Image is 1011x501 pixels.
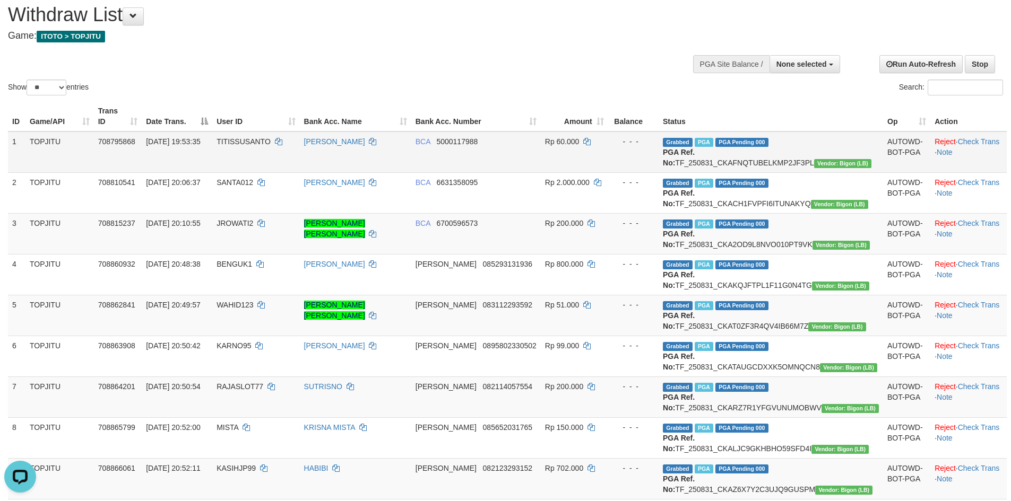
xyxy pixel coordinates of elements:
[98,301,135,309] span: 708862841
[770,55,840,73] button: None selected
[663,260,693,269] span: Grabbed
[811,200,868,209] span: Vendor URL: https://dashboard.q2checkout.com/secure
[659,295,883,336] td: TF_250831_CKAT0ZF3R4QV4IB66M7Z
[695,342,713,351] span: Marked by bjqdanil
[217,178,253,187] span: SANTA012
[94,101,142,131] th: Trans ID: activate to sort column ascending
[958,301,1000,309] a: Check Trans
[937,311,953,320] a: Note
[416,341,477,350] span: [PERSON_NAME]
[416,382,477,391] span: [PERSON_NAME]
[25,458,94,499] td: TOPJITU
[612,177,654,188] div: - - -
[930,376,1007,417] td: · ·
[25,417,94,458] td: TOPJITU
[304,301,365,320] a: [PERSON_NAME] [PERSON_NAME]
[813,241,870,250] span: Vendor URL: https://dashboard.q2checkout.com/secure
[300,101,411,131] th: Bank Acc. Name: activate to sort column ascending
[545,341,580,350] span: Rp 99.000
[545,301,580,309] span: Rp 51.000
[930,417,1007,458] td: · ·
[612,259,654,269] div: - - -
[217,423,238,432] span: MISTA
[25,172,94,213] td: TOPJITU
[937,474,953,483] a: Note
[663,424,693,433] span: Grabbed
[8,31,663,41] h4: Game:
[928,80,1003,95] input: Search:
[659,336,883,376] td: TF_250831_CKATAUGCDXXK5OMNQCN8
[715,138,768,147] span: PGA Pending
[436,219,478,227] span: Copy 6700596573 to clipboard
[436,137,478,146] span: Copy 5000117988 to clipboard
[25,101,94,131] th: Game/API: activate to sort column ascending
[715,464,768,473] span: PGA Pending
[958,178,1000,187] a: Check Trans
[935,260,956,268] a: Reject
[146,260,200,268] span: [DATE] 20:48:38
[98,137,135,146] span: 708795868
[98,423,135,432] span: 708865799
[483,464,532,472] span: Copy 082123293152 to clipboard
[663,434,695,453] b: PGA Ref. No:
[695,383,713,392] span: Marked by bjqdanil
[659,458,883,499] td: TF_250831_CKAZ6X7Y2C3UJQ9GUSPM
[937,393,953,401] a: Note
[935,301,956,309] a: Reject
[146,341,200,350] span: [DATE] 20:50:42
[659,417,883,458] td: TF_250831_CKALJC9GKHBHO59SFD4I
[217,137,271,146] span: TITISSUSANTO
[483,341,537,350] span: Copy 0895802330502 to clipboard
[899,80,1003,95] label: Search:
[217,464,256,472] span: KASIHJP99
[930,213,1007,254] td: · ·
[483,423,532,432] span: Copy 085652031765 to clipboard
[820,363,877,372] span: Vendor URL: https://dashboard.q2checkout.com/secure
[935,464,956,472] a: Reject
[304,341,365,350] a: [PERSON_NAME]
[416,423,477,432] span: [PERSON_NAME]
[958,382,1000,391] a: Check Trans
[612,136,654,147] div: - - -
[930,131,1007,173] td: · ·
[695,260,713,269] span: Marked by bjqdanil
[545,219,583,227] span: Rp 200.000
[883,101,930,131] th: Op: activate to sort column ascending
[25,131,94,173] td: TOPJITU
[142,101,212,131] th: Date Trans.: activate to sort column descending
[483,382,532,391] span: Copy 082114057554 to clipboard
[8,131,25,173] td: 1
[815,486,872,495] span: Vendor URL: https://dashboard.q2checkout.com/secure
[98,464,135,472] span: 708866061
[146,178,200,187] span: [DATE] 20:06:37
[663,383,693,392] span: Grabbed
[883,254,930,295] td: AUTOWD-BOT-PGA
[958,260,1000,268] a: Check Trans
[935,137,956,146] a: Reject
[695,219,713,228] span: Marked by bjqsamuel
[98,341,135,350] span: 708863908
[659,213,883,254] td: TF_250831_CKA2OD9L8NVO010PT9VK
[937,352,953,361] a: Note
[659,101,883,131] th: Status
[663,148,695,167] b: PGA Ref. No:
[545,423,583,432] span: Rp 150.000
[217,301,254,309] span: WAHID123
[98,260,135,268] span: 708860932
[483,260,532,268] span: Copy 085293131936 to clipboard
[935,178,956,187] a: Reject
[483,301,532,309] span: Copy 083112293592 to clipboard
[612,218,654,228] div: - - -
[663,393,695,412] b: PGA Ref. No:
[545,260,583,268] span: Rp 800.000
[304,464,329,472] a: HABIBI
[217,341,251,350] span: KARNO95
[416,178,430,187] span: BCA
[25,376,94,417] td: TOPJITU
[715,219,768,228] span: PGA Pending
[958,137,1000,146] a: Check Trans
[8,376,25,417] td: 7
[937,230,953,238] a: Note
[416,301,477,309] span: [PERSON_NAME]
[612,463,654,473] div: - - -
